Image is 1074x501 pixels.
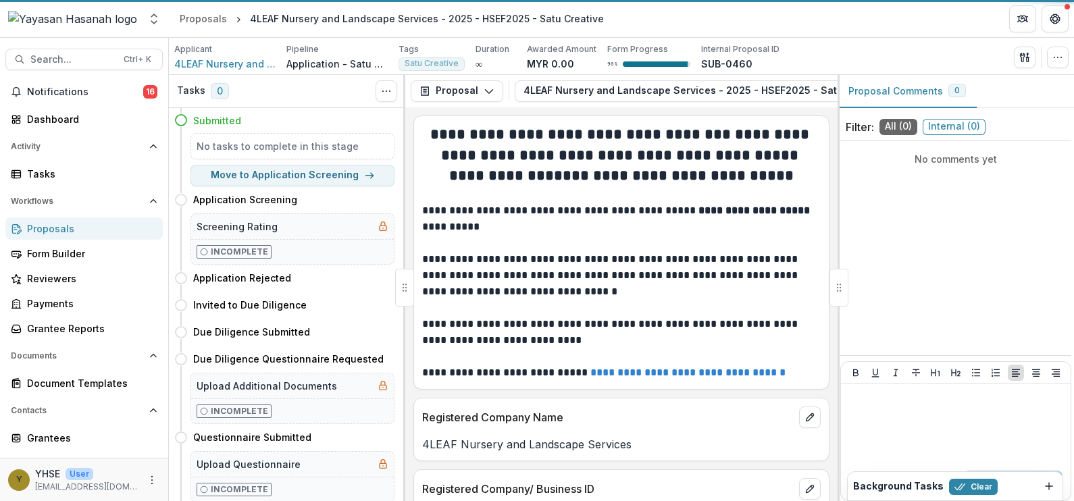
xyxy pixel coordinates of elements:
p: Form Progress [607,43,668,55]
button: Align Center [1028,365,1044,381]
div: Grantees [27,431,152,445]
a: Document Templates [5,372,163,394]
div: 4LEAF Nursery and Landscape Services - 2025 - HSEF2025 - Satu Creative [250,11,604,26]
h4: Submitted [193,113,241,128]
p: Incomplete [211,483,268,496]
p: YHSE [35,467,60,481]
button: Italicize [888,365,904,381]
span: Documents [11,351,144,361]
a: 4LEAF Nursery and Landscape Services [174,57,276,71]
span: Search... [30,54,116,65]
p: Registered Company/ Business ID [422,481,794,497]
button: More [144,472,160,488]
h5: Upload Additional Documents [197,379,337,393]
span: 16 [143,85,157,99]
p: Awarded Amount [527,43,596,55]
a: Proposals [5,217,163,240]
p: Incomplete [211,246,268,258]
p: Pipeline [286,43,319,55]
a: Reviewers [5,267,163,290]
h3: Tasks [177,85,205,97]
h5: No tasks to complete in this stage [197,139,388,153]
button: Open Contacts [5,400,163,421]
button: Add Comment [964,471,1063,492]
p: Registered Company Name [422,409,794,425]
div: Reviewers [27,271,152,286]
p: 4LEAF Nursery and Landscape Services [422,436,821,452]
div: Dashboard [27,112,152,126]
p: Incomplete [211,405,268,417]
div: Ctrl + K [121,52,154,67]
span: Internal ( 0 ) [923,119,986,135]
button: edit [799,478,821,500]
button: edit [799,406,821,428]
a: Grantees [5,427,163,449]
h4: Application Rejected [193,271,291,285]
p: Tags [399,43,419,55]
p: User [66,468,93,480]
button: Ordered List [988,365,1004,381]
button: Strike [908,365,924,381]
div: Communications [27,456,152,470]
button: Open Workflows [5,190,163,212]
p: [EMAIL_ADDRESS][DOMAIN_NAME] [35,481,138,493]
h4: Invited to Due Diligence [193,298,307,312]
a: Communications [5,452,163,474]
a: Tasks [5,163,163,185]
div: Grantee Reports [27,321,152,336]
button: Proposal Comments [838,75,977,108]
p: ∞ [476,57,482,71]
div: Proposals [180,11,227,26]
a: Form Builder [5,242,163,265]
div: Payments [27,296,152,311]
button: Clear [949,479,998,495]
button: Align Left [1008,365,1024,381]
span: 0 [954,86,960,95]
p: 96 % [607,59,617,69]
button: Heading 2 [948,365,964,381]
button: Open Activity [5,136,163,157]
span: 0 [211,83,229,99]
button: Dismiss [1041,478,1057,494]
span: Contacts [11,406,144,415]
button: Bullet List [968,365,984,381]
span: Satu Creative [405,59,459,68]
h4: Application Screening [193,192,297,207]
span: All ( 0 ) [879,119,917,135]
div: Proposals [27,221,152,236]
p: No comments yet [846,152,1066,166]
button: Underline [867,365,884,381]
h2: Background Tasks [853,481,944,492]
button: Bold [848,365,864,381]
div: Form Builder [27,246,152,261]
h4: Due Diligence Questionnaire Requested [193,352,384,366]
h4: Due Diligence Submitted [193,325,310,339]
button: Proposal [411,80,503,102]
span: Workflows [11,196,144,206]
p: Duration [476,43,509,55]
div: YHSE [16,475,22,484]
button: Search... [5,49,163,70]
p: Applicant [174,43,212,55]
a: Proposals [174,9,232,28]
h5: Screening Rating [197,219,278,234]
div: Tasks [27,167,152,181]
p: Internal Proposal ID [701,43,779,55]
p: SUB-0460 [701,57,752,71]
span: Activity [11,142,144,151]
a: Dashboard [5,108,163,130]
button: Heading 1 [927,365,944,381]
img: Yayasan Hasanah logo [8,11,137,27]
button: Align Right [1048,365,1064,381]
p: Filter: [846,119,874,135]
button: Partners [1009,5,1036,32]
button: Get Help [1042,5,1069,32]
a: Grantee Reports [5,317,163,340]
h5: Upload Questionnaire [197,457,301,471]
button: Open Documents [5,345,163,367]
p: MYR 0.00 [527,57,574,71]
a: Payments [5,292,163,315]
span: Notifications [27,86,143,98]
button: 4LEAF Nursery and Landscape Services - 2025 - HSEF2025 - Satu Creative [515,80,928,102]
